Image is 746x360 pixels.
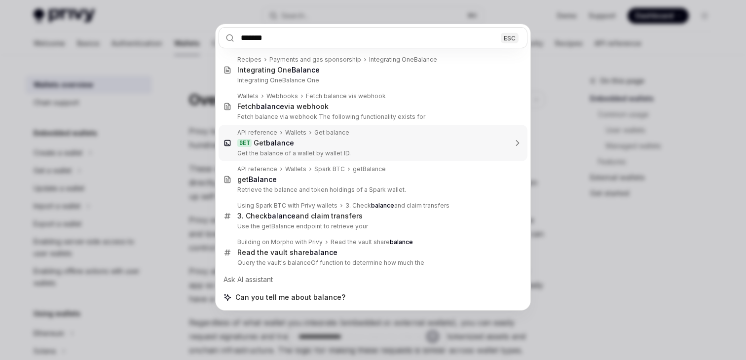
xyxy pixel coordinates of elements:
[314,165,345,173] div: Spark BTC
[331,238,413,246] div: Read the vault share
[266,92,298,100] div: Webhooks
[237,186,507,194] p: Retrieve the balance and token holdings of a Spark wallet.
[237,238,323,246] div: Building on Morpho with Privy
[237,66,320,74] div: Integrating One
[237,92,259,100] div: Wallets
[237,212,363,220] div: 3. Check and claim transfers
[345,202,449,210] div: 3. Check and claim transfers
[237,259,507,267] p: Query the vault's balanceOf function to determine how much the
[237,129,277,137] div: API reference
[267,212,296,220] b: balance
[237,165,277,173] div: API reference
[306,92,386,100] div: Fetch balance via webhook
[219,271,527,288] div: Ask AI assistant
[269,56,361,64] div: Payments and gas sponsorship
[254,139,294,147] div: Get
[237,113,507,121] p: Fetch balance via webhook The following functionality exists for
[237,149,507,157] p: Get the balance of a wallet by wallet ID.
[369,56,437,64] div: Integrating OneBalance
[309,248,337,256] b: balance
[237,139,252,147] div: GET
[314,129,349,137] div: Get balance
[237,102,329,111] div: Fetch via webhook
[285,165,306,173] div: Wallets
[390,238,413,246] b: balance
[237,202,337,210] div: Using Spark BTC with Privy wallets
[237,248,337,257] div: Read the vault share
[353,165,386,173] div: getBalance
[256,102,284,110] b: balance
[371,202,394,209] b: balance
[237,56,261,64] div: Recipes
[237,222,507,230] p: Use the getBalance endpoint to retrieve your
[237,76,507,84] p: Integrating OneBalance One
[501,33,519,43] div: ESC
[292,66,320,74] b: Balance
[235,292,345,302] span: Can you tell me about balance?
[266,139,294,147] b: balance
[285,129,306,137] div: Wallets
[249,175,277,183] b: Balance
[237,175,277,184] div: get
